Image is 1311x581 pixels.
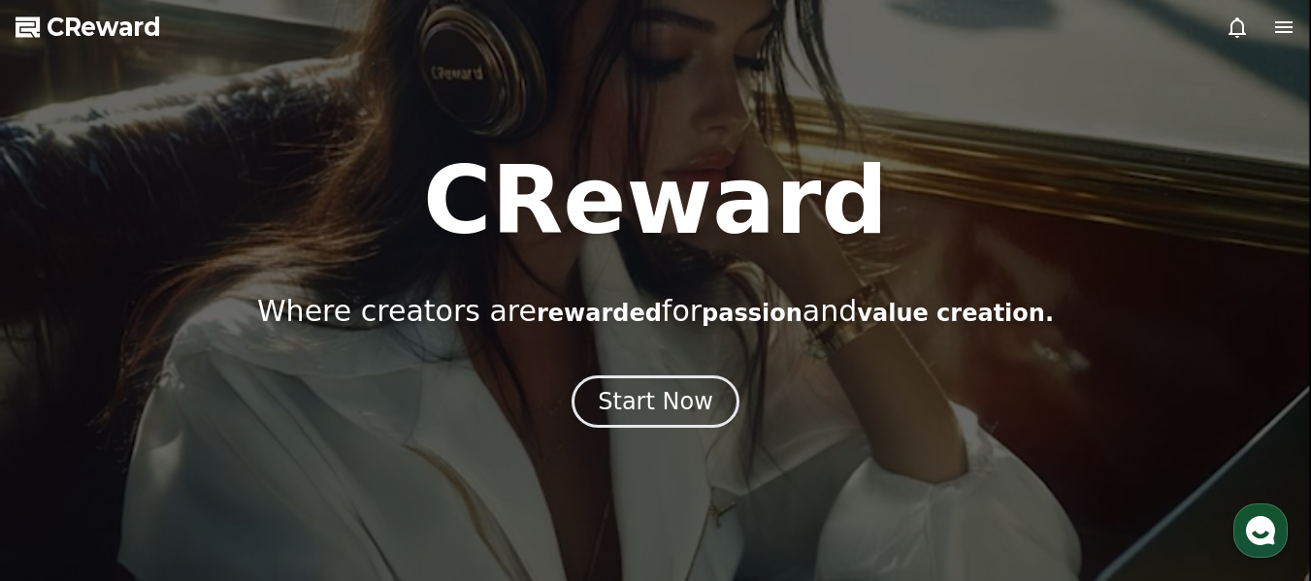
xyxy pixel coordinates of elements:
a: Home [6,420,128,468]
span: rewarded [537,300,662,327]
a: Start Now [572,395,739,413]
span: Home [49,449,83,465]
span: passion [702,300,803,327]
span: value creation. [857,300,1054,327]
a: CReward [16,12,161,43]
div: Start Now [598,386,713,417]
span: Messages [161,450,218,466]
a: Messages [128,420,250,468]
p: Where creators are for and [257,294,1054,329]
button: Start Now [572,375,739,428]
span: Settings [287,449,335,465]
a: Settings [250,420,373,468]
h1: CReward [423,154,888,247]
span: CReward [47,12,161,43]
